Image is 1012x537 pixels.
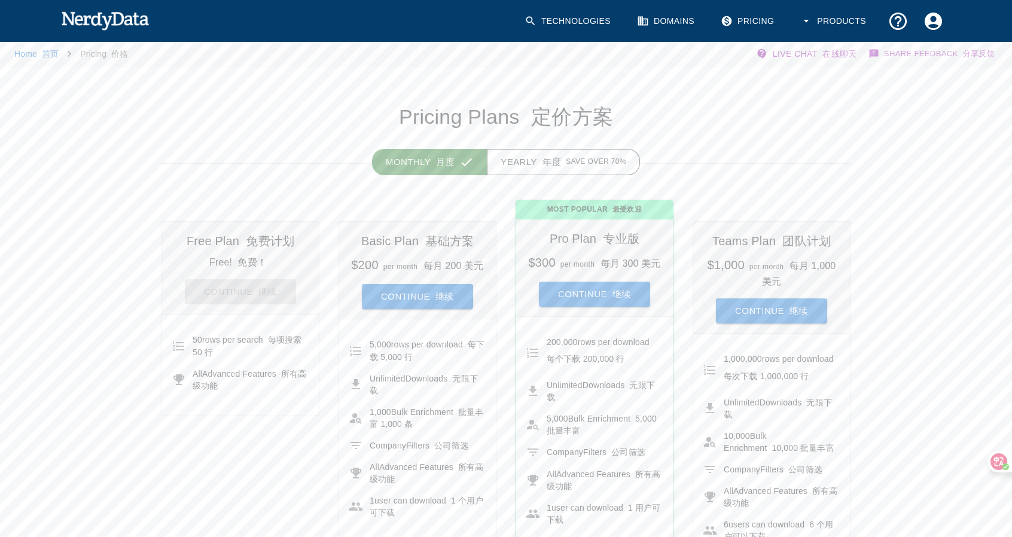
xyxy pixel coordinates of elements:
[193,369,307,390] span: Advanced Features
[547,380,655,402] span: Downloads
[517,4,620,39] a: Technologies
[724,465,760,474] span: Company
[14,49,59,59] a: Home 首页
[547,503,661,524] font: 1 用户可下载
[547,414,657,435] span: Bulk Enrichment
[372,149,487,175] button: Monthly 月度
[435,291,454,301] font: 继续
[772,443,834,453] font: 10,000 批量丰富
[782,234,831,248] font: 团队计划
[370,407,484,429] span: Bulk Enrichment
[193,335,301,356] font: 每项搜索 50 行
[172,231,309,251] h6: Free Plan
[630,4,704,39] a: Domains
[434,441,468,450] font: 公司筛选
[867,42,998,66] button: Share Feedback 分享反馈
[111,49,128,59] font: 价格
[370,340,484,361] font: 每下载 5,000 行
[370,340,391,349] span: 5,000
[963,49,995,58] font: 分享反馈
[370,340,484,361] span: rows per download
[749,263,784,271] span: per month
[547,414,657,435] font: 5,000 批量丰富
[547,469,661,491] font: 所有高级功能
[708,258,745,271] h6: $1,000
[754,42,862,66] button: Live Chat 在线聊天
[61,8,149,32] img: NerdyData.com
[724,486,838,508] font: 所有高级功能
[547,503,551,512] span: 1
[822,49,857,59] font: 在线聊天
[724,371,809,381] font: 每次下载 1,000,000 行
[370,496,374,505] span: 1
[370,496,484,517] font: 1 个用户可下载
[724,520,728,529] span: 6
[612,205,642,213] font: 最受欢迎
[370,407,484,429] font: 批量丰富 1,000 条
[547,447,583,457] span: Company
[724,398,760,407] span: Unlimited
[516,200,673,219] span: Most Popular
[42,49,59,59] font: 首页
[703,231,840,251] h6: Teams Plan
[724,465,822,474] span: Filters
[724,398,832,419] font: 无限下载
[193,369,202,379] span: All
[714,4,784,39] a: Pricing
[370,462,484,484] span: Advanced Features
[529,256,556,269] h6: $300
[716,298,827,324] button: Continue 继续
[916,4,951,39] button: Account Settings
[362,284,473,309] button: Continue 继续
[161,105,851,130] h1: Pricing Plans
[539,282,650,307] button: Continue 继续
[762,261,836,286] font: 每月 1,000 美元
[601,258,661,268] font: 每月 300 美元
[724,431,750,441] span: 10,000
[793,4,876,39] button: Products
[487,149,640,175] button: Yearly 年度 Save over 70%
[724,354,762,364] span: 1,000,000
[542,157,561,167] font: 年度
[547,503,661,524] span: user can download
[423,261,484,271] font: 每月 200 美元
[370,374,406,383] span: Unlimited
[788,465,822,474] font: 公司筛选
[724,486,838,508] span: Advanced Features
[370,441,468,450] span: Filters
[547,354,625,364] font: 每个下载 200,000 行
[547,447,645,457] span: Filters
[547,414,568,423] span: 5,000
[547,469,556,479] span: All
[193,335,202,344] span: 50
[547,380,583,390] span: Unlimited
[531,105,613,128] font: 定价方案
[547,337,650,364] span: rows per download
[724,431,834,453] span: Bulk Enrichment
[193,335,301,356] span: rows per search
[370,462,379,472] span: All
[526,229,663,248] h6: Pro Plan
[724,486,733,496] span: All
[370,496,484,517] span: user can download
[724,354,834,380] span: rows per download
[436,157,455,167] font: 月度
[603,232,639,245] font: 专业版
[370,462,484,484] font: 所有高级功能
[952,452,998,498] iframe: Drift Widget Chat Controller
[80,48,128,60] p: Pricing
[246,234,294,248] font: 免费计划
[547,337,578,347] span: 200,000
[352,258,379,271] h6: $200
[349,231,486,251] h6: Basic Plan
[370,407,391,417] span: 1,000
[14,42,129,66] nav: breadcrumb
[566,156,626,168] span: Save over 70%
[383,263,418,271] span: per month
[237,257,266,267] font: 免费！
[193,369,307,390] font: 所有高级功能
[370,441,406,450] span: Company
[547,469,661,491] span: Advanced Features
[612,289,631,299] font: 继续
[370,374,478,395] span: Downloads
